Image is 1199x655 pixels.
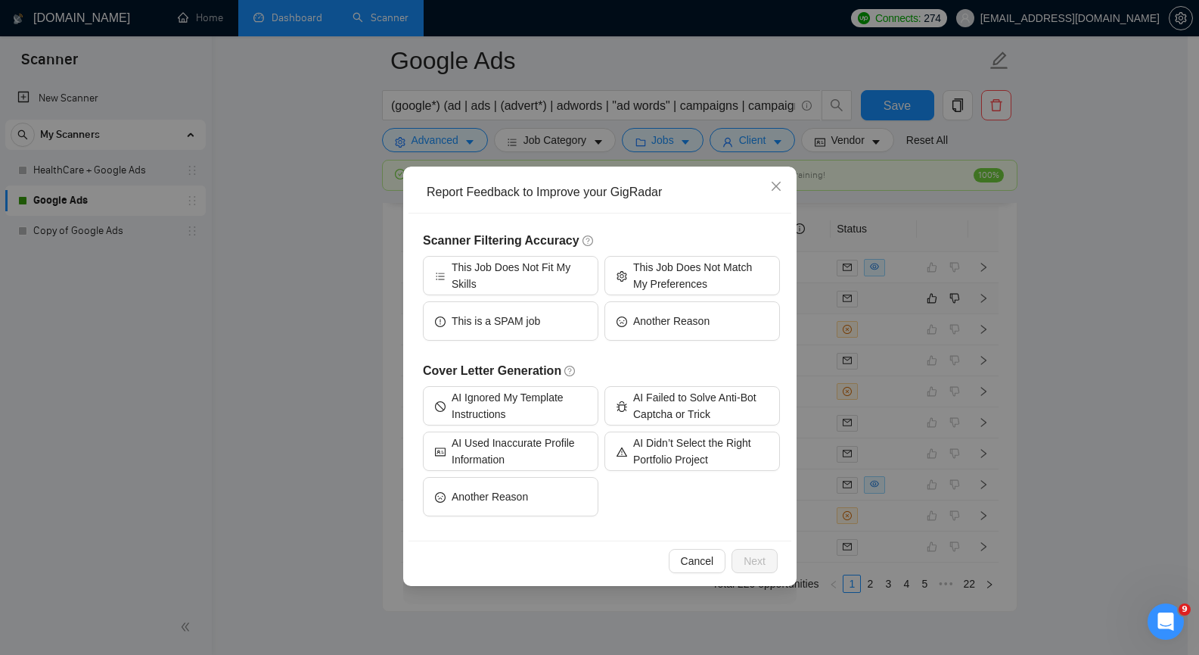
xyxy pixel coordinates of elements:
[680,553,713,569] span: Cancel
[435,445,446,457] span: idcard
[423,386,598,426] button: stopAI Ignored My Template Instructions
[435,315,446,326] span: exclamation-circle
[452,313,540,329] span: This is a SPAM job
[435,270,446,281] span: bars
[668,549,725,573] button: Cancel
[617,315,627,326] span: frown
[452,435,586,468] span: AI Used Inaccurate Profile Information
[423,256,598,295] button: barsThis Job Does Not Fit My Skills
[732,549,778,573] button: Next
[423,232,780,250] h5: Scanner Filtering Accuracy
[423,432,598,471] button: idcardAI Used Inaccurate Profile Information
[633,435,768,468] span: AI Didn’t Select the Right Portfolio Project
[452,488,528,505] span: Another Reason
[604,256,780,295] button: settingThis Job Does Not Match My Preferences
[617,445,627,457] span: warning
[423,477,598,516] button: frownAnother Reason
[604,301,780,341] button: frownAnother Reason
[604,386,780,426] button: bugAI Failed to Solve Anti-Bot Captcha or Trick
[1179,604,1191,616] span: 9
[423,301,598,341] button: exclamation-circleThis is a SPAM job
[633,389,768,423] span: AI Failed to Solve Anti-Bot Captcha or Trick
[435,400,446,411] span: stop
[452,259,586,292] span: This Job Does Not Fit My Skills
[617,400,627,411] span: bug
[633,259,768,292] span: This Job Does Not Match My Preferences
[564,365,576,377] span: question-circle
[633,313,710,329] span: Another Reason
[604,432,780,471] button: warningAI Didn’t Select the Right Portfolio Project
[582,235,594,247] span: question-circle
[435,491,446,502] span: frown
[423,362,780,380] h5: Cover Letter Generation
[427,184,784,201] div: Report Feedback to Improve your GigRadar
[452,389,586,423] span: AI Ignored My Template Instructions
[1148,604,1184,640] iframe: Intercom live chat
[756,167,797,207] button: Close
[617,270,627,281] span: setting
[770,180,782,192] span: close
